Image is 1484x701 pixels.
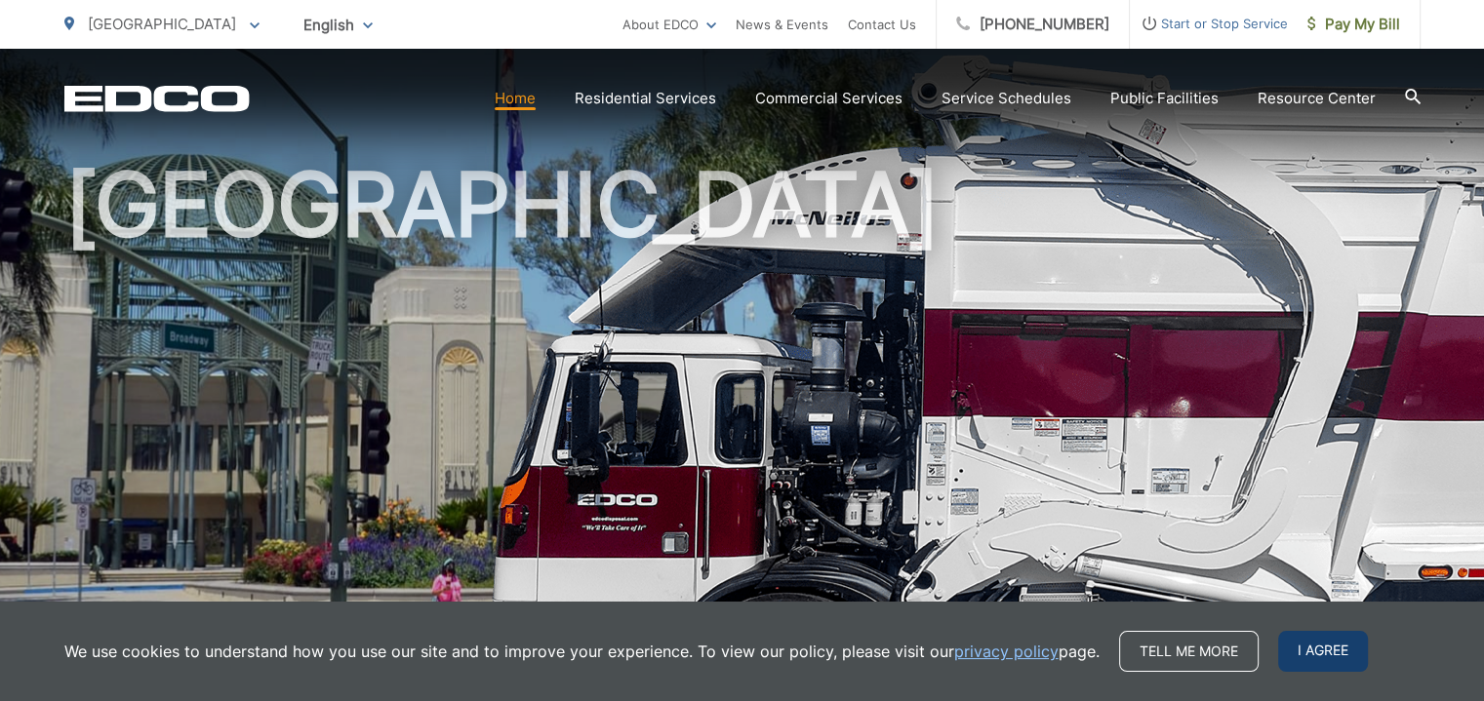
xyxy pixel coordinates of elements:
[1110,87,1219,110] a: Public Facilities
[88,15,236,33] span: [GEOGRAPHIC_DATA]
[1278,631,1368,672] span: I agree
[942,87,1071,110] a: Service Schedules
[1307,13,1400,36] span: Pay My Bill
[736,13,828,36] a: News & Events
[575,87,716,110] a: Residential Services
[1119,631,1259,672] a: Tell me more
[495,87,536,110] a: Home
[954,640,1059,663] a: privacy policy
[1258,87,1376,110] a: Resource Center
[289,8,387,42] span: English
[64,85,250,112] a: EDCD logo. Return to the homepage.
[622,13,716,36] a: About EDCO
[755,87,902,110] a: Commercial Services
[64,640,1100,663] p: We use cookies to understand how you use our site and to improve your experience. To view our pol...
[848,13,916,36] a: Contact Us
